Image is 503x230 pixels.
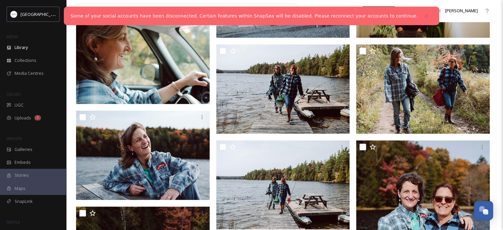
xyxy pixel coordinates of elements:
[216,140,350,230] img: physicianrecruitment-51.jpg
[7,92,21,97] span: COLLECT
[15,159,31,165] span: Embeds
[15,70,44,76] span: Media Centres
[15,102,23,108] span: UGC
[34,115,41,120] div: 2
[76,15,210,104] img: physicianrecruitment-54.jpg
[474,201,493,220] button: Open Chat
[445,8,478,14] span: [PERSON_NAME]
[15,44,28,51] span: Library
[356,44,490,134] img: physicianrecruitment-53.jpg
[15,146,32,153] span: Galleries
[15,57,36,64] span: Collections
[216,44,350,134] img: physicianrecruitment-52.jpg
[7,136,22,141] span: WIDGETS
[7,219,20,224] span: SOCIALS
[21,11,63,17] span: [GEOGRAPHIC_DATA]
[92,4,230,18] input: Search your library
[76,111,210,200] img: physicianrecruitment-50.jpg
[15,198,33,205] span: SnapLink
[254,4,293,17] a: View all files
[434,4,481,17] a: [PERSON_NAME]
[7,34,18,39] span: MEDIA
[362,6,395,16] a: What's New
[15,185,25,192] span: Maps
[15,115,31,121] span: Uploads
[11,11,17,18] img: Frame%2013.png
[15,172,29,178] span: Stories
[70,13,418,20] a: Some of your social accounts have been disconnected. Certain features within SnapSea will be disa...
